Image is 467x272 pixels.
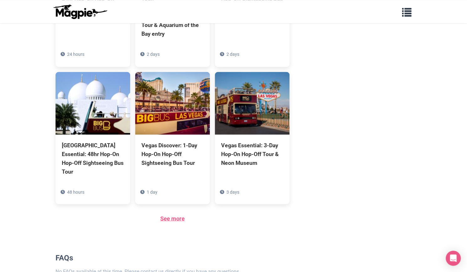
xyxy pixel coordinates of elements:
span: 48 hours [67,189,84,194]
img: Vegas Essential: 3-Day Hop-On Hop-Off Tour & Neon Museum [215,72,289,134]
a: Vegas Essential: 3-Day Hop-On Hop-Off Tour & Neon Museum 3 days [215,72,289,195]
h2: FAQs [56,253,290,262]
img: logo-ab69f6fb50320c5b225c76a69d11143b.png [52,4,108,19]
div: [GEOGRAPHIC_DATA] Essential: 48hr Hop-On Hop-Off Sightseeing Bus Tour [62,141,124,176]
span: 1 day [147,189,157,194]
img: Vegas Discover: 1-Day Hop-On Hop-Off Sightseeing Bus Tour [135,72,210,134]
span: 24 hours [67,52,84,57]
img: Abu Dhabi Essential: 48hr Hop-On Hop-Off Sightseeing Bus Tour [56,72,130,134]
a: Vegas Discover: 1-Day Hop-On Hop-Off Sightseeing Bus Tour 1 day [135,72,210,195]
a: See more [160,215,185,222]
a: [GEOGRAPHIC_DATA] Essential: 48hr Hop-On Hop-Off Sightseeing Bus Tour 48 hours [56,72,130,204]
div: Vegas Discover: 1-Day Hop-On Hop-Off Sightseeing Bus Tour [141,141,204,167]
span: 3 days [226,189,239,194]
span: 2 days [226,52,239,57]
span: 2 days [147,52,160,57]
div: Open Intercom Messenger [446,251,461,266]
div: Vegas Essential: 3-Day Hop-On Hop-Off Tour & Neon Museum [221,141,283,167]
